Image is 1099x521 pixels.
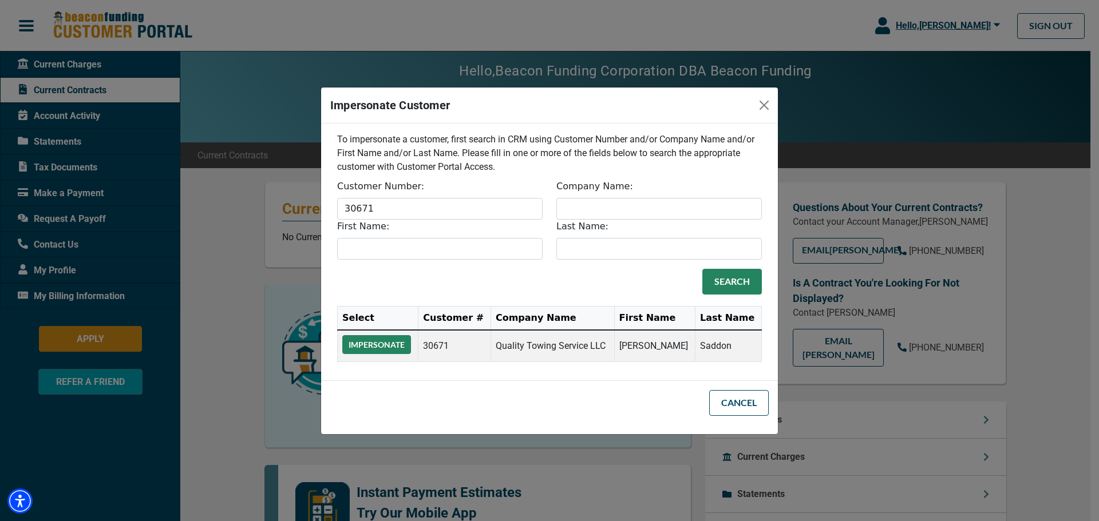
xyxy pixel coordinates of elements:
[556,220,608,233] label: Last Name:
[7,488,33,514] div: Accessibility Menu
[338,306,418,330] th: Select
[619,339,690,353] p: [PERSON_NAME]
[700,339,757,353] p: Saddon
[614,306,695,330] th: First Name
[556,180,633,193] label: Company Name:
[709,390,769,416] button: Cancel
[491,306,614,330] th: Company Name
[755,96,773,114] button: Close
[330,97,450,114] h5: Impersonate Customer
[342,335,411,354] button: Impersonate
[337,133,762,174] p: To impersonate a customer, first search in CRM using Customer Number and/or Company Name and/or F...
[418,306,491,330] th: Customer #
[337,180,424,193] label: Customer Number:
[702,269,762,295] button: Search
[695,306,761,330] th: Last Name
[423,339,486,353] p: 30671
[496,339,610,353] p: Quality Towing Service LLC
[337,220,389,233] label: First Name:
